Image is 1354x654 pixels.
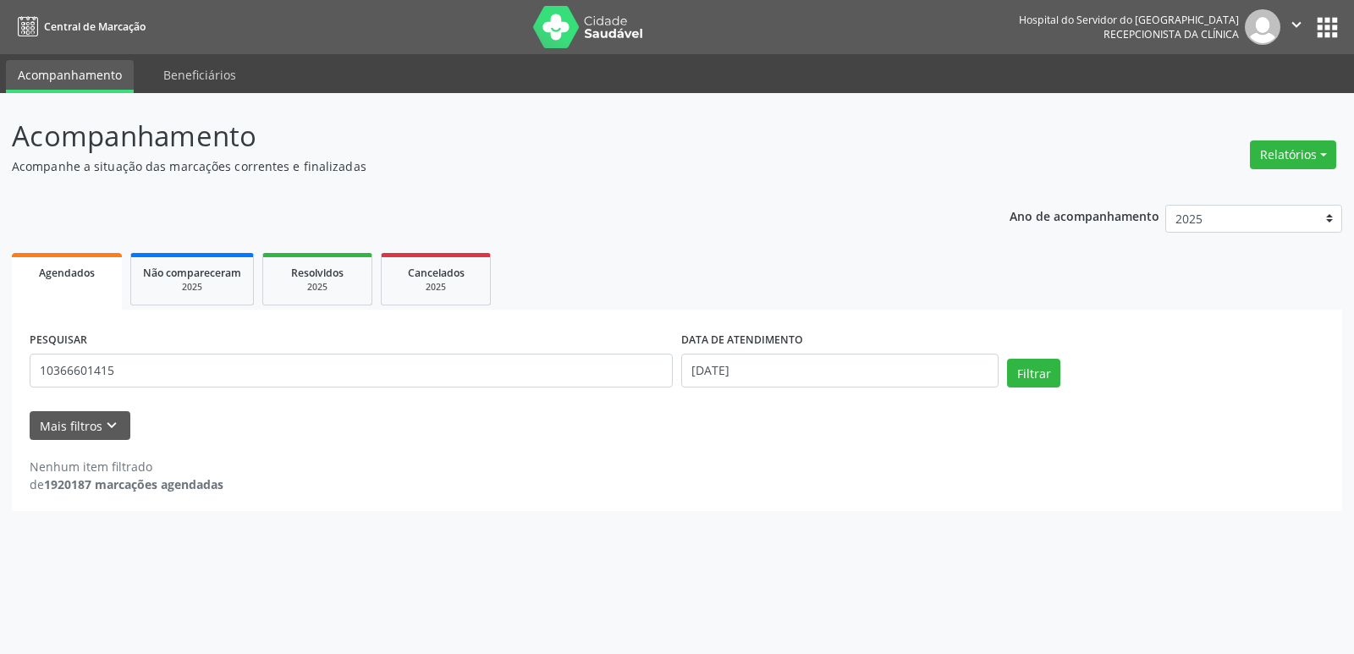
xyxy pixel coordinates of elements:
[1019,13,1239,27] div: Hospital do Servidor do [GEOGRAPHIC_DATA]
[681,327,803,354] label: DATA DE ATENDIMENTO
[44,476,223,492] strong: 1920187 marcações agendadas
[44,19,146,34] span: Central de Marcação
[1007,359,1060,387] button: Filtrar
[6,60,134,93] a: Acompanhamento
[39,266,95,280] span: Agendados
[30,354,673,387] input: Nome, código do beneficiário ou CPF
[143,281,241,294] div: 2025
[394,281,478,294] div: 2025
[12,157,943,175] p: Acompanhe a situação das marcações correntes e finalizadas
[30,475,223,493] div: de
[151,60,248,90] a: Beneficiários
[12,115,943,157] p: Acompanhamento
[1245,9,1280,45] img: img
[1313,13,1342,42] button: apps
[1287,15,1306,34] i: 
[291,266,344,280] span: Resolvidos
[1280,9,1313,45] button: 
[1104,27,1239,41] span: Recepcionista da clínica
[408,266,465,280] span: Cancelados
[1250,140,1336,169] button: Relatórios
[30,411,130,441] button: Mais filtroskeyboard_arrow_down
[12,13,146,41] a: Central de Marcação
[102,416,121,435] i: keyboard_arrow_down
[1010,205,1159,226] p: Ano de acompanhamento
[275,281,360,294] div: 2025
[30,458,223,475] div: Nenhum item filtrado
[681,354,999,387] input: Selecione um intervalo
[30,327,87,354] label: PESQUISAR
[143,266,241,280] span: Não compareceram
